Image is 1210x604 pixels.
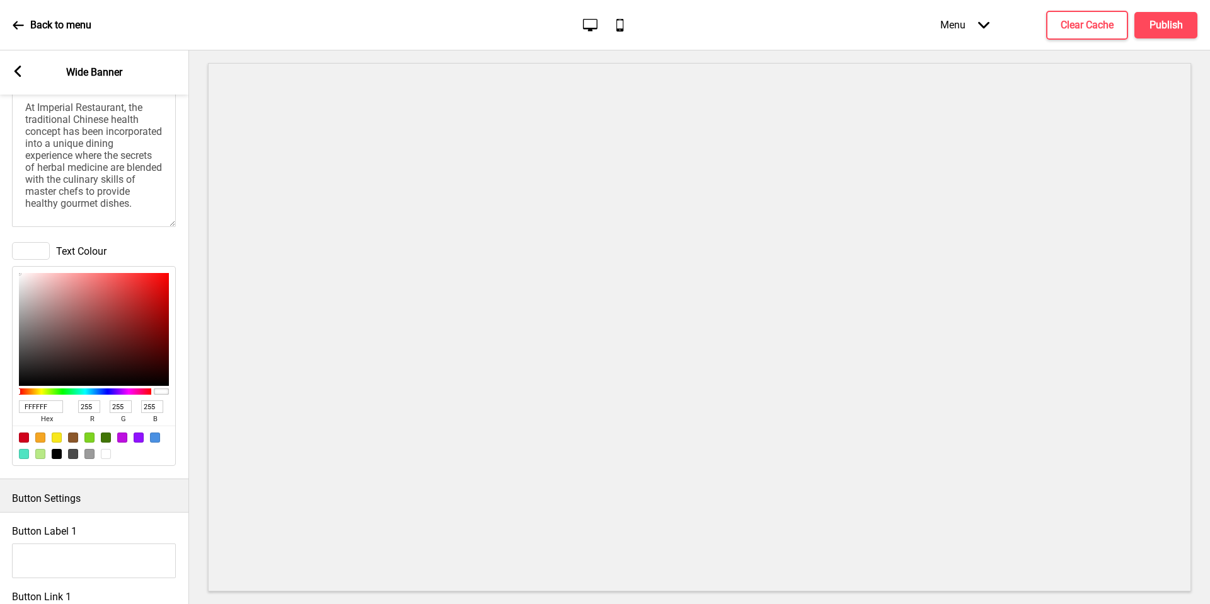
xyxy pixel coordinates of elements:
[1149,18,1183,32] h4: Publish
[101,433,111,443] div: #417505
[68,449,78,459] div: #4A4A4A
[12,242,176,260] div: Text Colour
[19,433,29,443] div: #D0021B
[52,449,62,459] div: #000000
[35,449,45,459] div: #B8E986
[150,433,160,443] div: #4A90E2
[19,449,29,459] div: #50E3C2
[84,449,95,459] div: #9B9B9B
[101,449,111,459] div: #FFFFFF
[12,88,176,227] textarea: At Imperial Restaurant, the traditional Chinese health concept has been incorporated into a uniqu...
[56,245,107,257] span: Text Colour
[66,66,122,79] p: Wide Banner
[134,433,144,443] div: #9013FE
[117,433,127,443] div: #BD10E0
[1046,11,1128,40] button: Clear Cache
[141,413,169,426] span: b
[52,433,62,443] div: #F8E71C
[110,413,137,426] span: g
[1134,12,1197,38] button: Publish
[928,6,1002,44] div: Menu
[12,492,176,506] p: Button Settings
[68,433,78,443] div: #8B572A
[19,413,74,426] span: hex
[12,525,77,537] label: Button Label 1
[30,18,91,32] p: Back to menu
[1061,18,1114,32] h4: Clear Cache
[78,413,106,426] span: r
[13,8,91,42] a: Back to menu
[84,433,95,443] div: #7ED321
[12,591,71,603] label: Button Link 1
[35,433,45,443] div: #F5A623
